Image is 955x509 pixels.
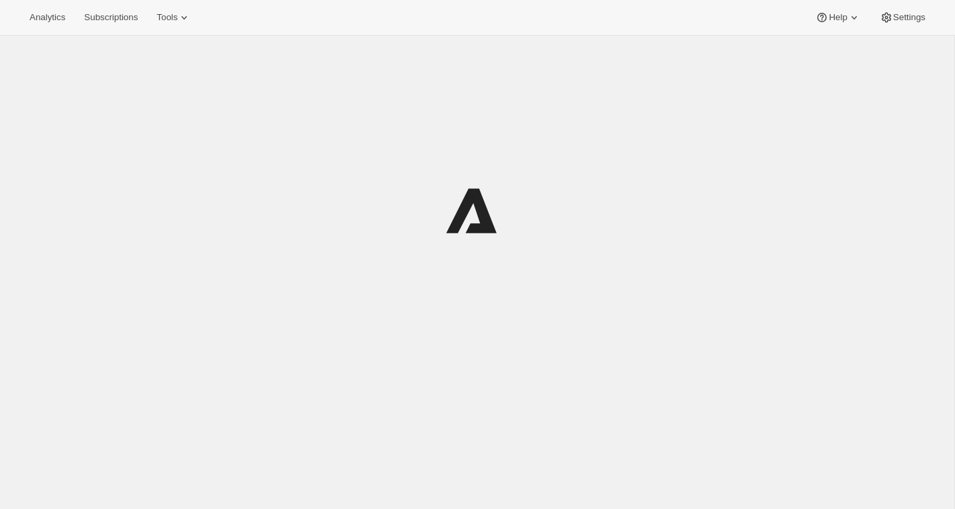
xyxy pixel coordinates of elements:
[149,8,199,27] button: Tools
[84,12,138,23] span: Subscriptions
[829,12,847,23] span: Help
[872,8,933,27] button: Settings
[807,8,868,27] button: Help
[22,8,73,27] button: Analytics
[30,12,65,23] span: Analytics
[76,8,146,27] button: Subscriptions
[893,12,925,23] span: Settings
[157,12,177,23] span: Tools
